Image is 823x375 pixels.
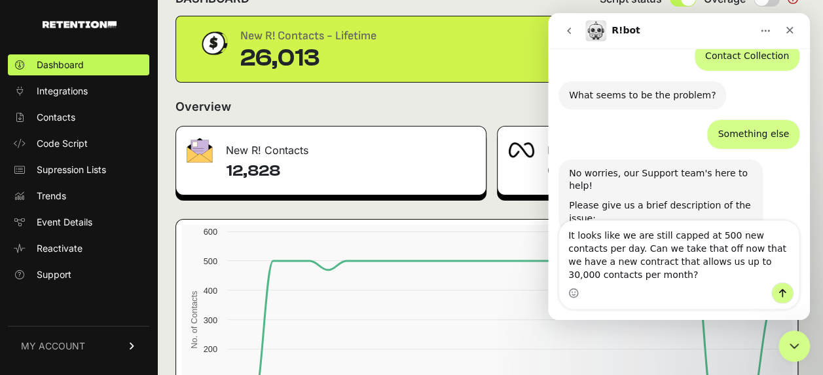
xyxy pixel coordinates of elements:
[37,85,88,98] span: Integrations
[8,238,149,259] a: Reactivate
[189,290,199,348] text: No. of Contacts
[176,127,486,166] div: New R! Contacts
[37,268,71,281] span: Support
[8,133,149,154] a: Code Script
[204,315,217,325] text: 300
[175,98,231,116] h2: Overview
[8,54,149,75] a: Dashboard
[8,264,149,285] a: Support
[37,189,66,203] span: Trends
[37,163,106,176] span: Supression Lists
[204,344,217,354] text: 200
[204,286,217,296] text: 400
[37,58,84,71] span: Dashboard
[548,13,810,320] iframe: Intercom live chat
[37,216,92,229] span: Event Details
[204,227,217,237] text: 600
[240,45,376,71] div: 26,013
[197,27,230,60] img: dollar-coin-05c43ed7efb7bc0c12610022525b4bbbb207c7efeef5aecc26f025e68dcafac9.png
[8,81,149,102] a: Integrations
[187,138,213,163] img: fa-envelope-19ae18322b30453b285274b1b8af3d052b27d846a4fbe8435d1a52b978f639a2.png
[8,186,149,207] a: Trends
[508,142,534,158] img: fa-meta-2f981b61bb99beabf952f7030308934f19ce035c18b003e963880cc3fabeebb7.png
[226,161,475,182] h4: 12,828
[204,256,217,266] text: 500
[240,27,376,45] div: New R! Contacts - Lifetime
[8,107,149,128] a: Contacts
[37,137,88,150] span: Code Script
[21,340,85,353] span: MY ACCOUNT
[778,330,810,362] iframe: Intercom live chat
[547,161,788,182] h4: 0
[8,326,149,366] a: MY ACCOUNT
[498,127,798,166] div: Meta Audience
[37,242,82,255] span: Reactivate
[37,111,75,124] span: Contacts
[8,212,149,233] a: Event Details
[8,159,149,180] a: Supression Lists
[43,21,117,28] img: Retention.com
